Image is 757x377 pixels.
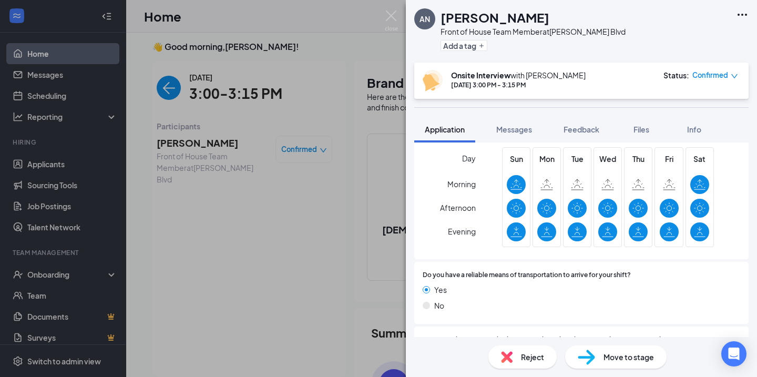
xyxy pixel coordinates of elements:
span: Feedback [564,125,599,134]
div: Open Intercom Messenger [721,341,746,366]
span: Move to stage [603,351,654,363]
span: Application [425,125,465,134]
span: How many hours are you looking for each week? (Please provide a minimum and maximum amount of hours) [423,335,740,355]
span: Info [687,125,701,134]
span: Do you have a reliable means of transportation to arrive for your shift? [423,270,631,280]
span: Evening [448,222,476,241]
b: Onsite Interview [451,70,510,80]
svg: Plus [478,43,485,49]
span: Yes [434,284,447,296]
span: Sat [690,153,709,165]
div: Status : [663,70,689,80]
span: Afternoon [440,198,476,217]
span: Sun [507,153,526,165]
span: Wed [598,153,617,165]
svg: Ellipses [736,8,749,21]
span: Mon [537,153,556,165]
div: with [PERSON_NAME] [451,70,586,80]
h1: [PERSON_NAME] [441,8,549,26]
div: AN [420,14,430,24]
span: down [731,73,738,80]
button: PlusAdd a tag [441,40,487,51]
span: Confirmed [692,70,728,80]
div: Front of House Team Member at [PERSON_NAME] Blvd [441,26,626,37]
span: Reject [521,351,544,363]
span: No [434,300,444,311]
div: [DATE] 3:00 PM - 3:15 PM [451,80,586,89]
span: Fri [660,153,679,165]
span: Day [462,152,476,164]
span: Files [633,125,649,134]
span: Messages [496,125,532,134]
span: Tue [568,153,587,165]
span: Morning [447,175,476,193]
span: Thu [629,153,648,165]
